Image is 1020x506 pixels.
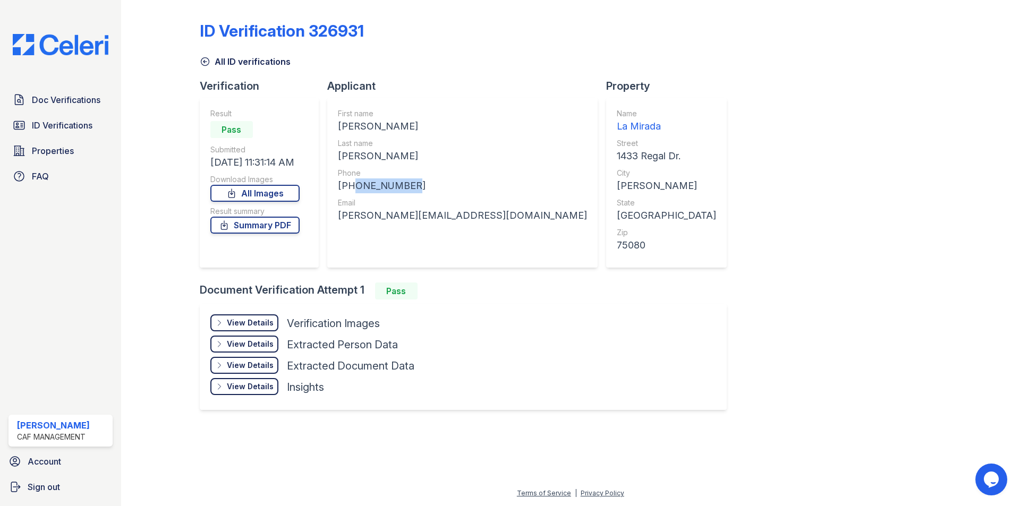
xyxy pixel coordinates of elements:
span: Doc Verifications [32,93,100,106]
span: ID Verifications [32,119,92,132]
div: Result [210,108,300,119]
div: Applicant [327,79,606,93]
div: Download Images [210,174,300,185]
div: Name [617,108,716,119]
div: [PHONE_NUMBER] [338,178,587,193]
a: Terms of Service [517,489,571,497]
div: View Details [227,381,274,392]
a: Privacy Policy [581,489,624,497]
img: CE_Logo_Blue-a8612792a0a2168367f1c8372b55b34899dd931a85d93a1a3d3e32e68fde9ad4.png [4,34,117,55]
div: Email [338,198,587,208]
a: FAQ [8,166,113,187]
a: Doc Verifications [8,89,113,110]
div: First name [338,108,587,119]
div: Verification Images [287,316,380,331]
div: La Mirada [617,119,716,134]
div: 1433 Regal Dr. [617,149,716,164]
div: [PERSON_NAME] [338,149,587,164]
div: View Details [227,360,274,371]
div: ID Verification 326931 [200,21,364,40]
div: Last name [338,138,587,149]
div: | [575,489,577,497]
div: CAF Management [17,432,90,442]
div: [DATE] 11:31:14 AM [210,155,300,170]
a: Name La Mirada [617,108,716,134]
div: View Details [227,339,274,349]
div: 75080 [617,238,716,253]
div: [GEOGRAPHIC_DATA] [617,208,716,223]
div: Pass [210,121,253,138]
div: [PERSON_NAME] [17,419,90,432]
div: [PERSON_NAME] [338,119,587,134]
a: Sign out [4,476,117,498]
span: FAQ [32,170,49,183]
div: Pass [375,282,418,299]
div: City [617,168,716,178]
div: Submitted [210,144,300,155]
div: Document Verification Attempt 1 [200,282,735,299]
div: Extracted Document Data [287,358,414,373]
a: Account [4,451,117,472]
iframe: chat widget [975,464,1009,495]
a: ID Verifications [8,115,113,136]
div: Phone [338,168,587,178]
span: Sign out [28,481,60,493]
a: Properties [8,140,113,161]
span: Properties [32,144,74,157]
div: View Details [227,318,274,328]
div: Verification [200,79,327,93]
a: Summary PDF [210,217,300,234]
div: Extracted Person Data [287,337,398,352]
span: Account [28,455,61,468]
div: [PERSON_NAME][EMAIL_ADDRESS][DOMAIN_NAME] [338,208,587,223]
div: Result summary [210,206,300,217]
div: Zip [617,227,716,238]
a: All Images [210,185,300,202]
div: [PERSON_NAME] [617,178,716,193]
a: All ID verifications [200,55,291,68]
div: State [617,198,716,208]
div: Insights [287,380,324,394]
div: Property [606,79,735,93]
div: Street [617,138,716,149]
